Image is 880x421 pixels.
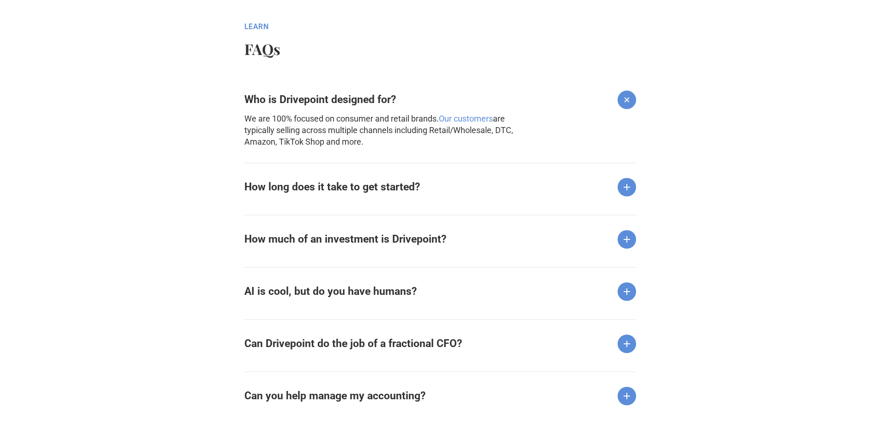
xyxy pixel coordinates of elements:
a: Our customers [439,114,493,123]
p: We are 100% focused on consumer and retail brands. are typically selling across multiple channels... [244,113,536,148]
h2: FAQs [244,41,599,57]
div: Learn [244,22,599,31]
iframe: Chat Widget [714,314,880,421]
strong: AI is cool, but do you have humans? [244,285,417,298]
strong: How much of an investment is Drivepoint? [244,233,446,245]
strong: Can you help manage my accounting? [244,390,425,402]
strong: Who is Drivepoint designed for? [244,93,396,106]
strong: How long does it take to get started? [244,181,420,193]
strong: Can Drivepoint do the job of a fractional CFO? [244,337,462,350]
